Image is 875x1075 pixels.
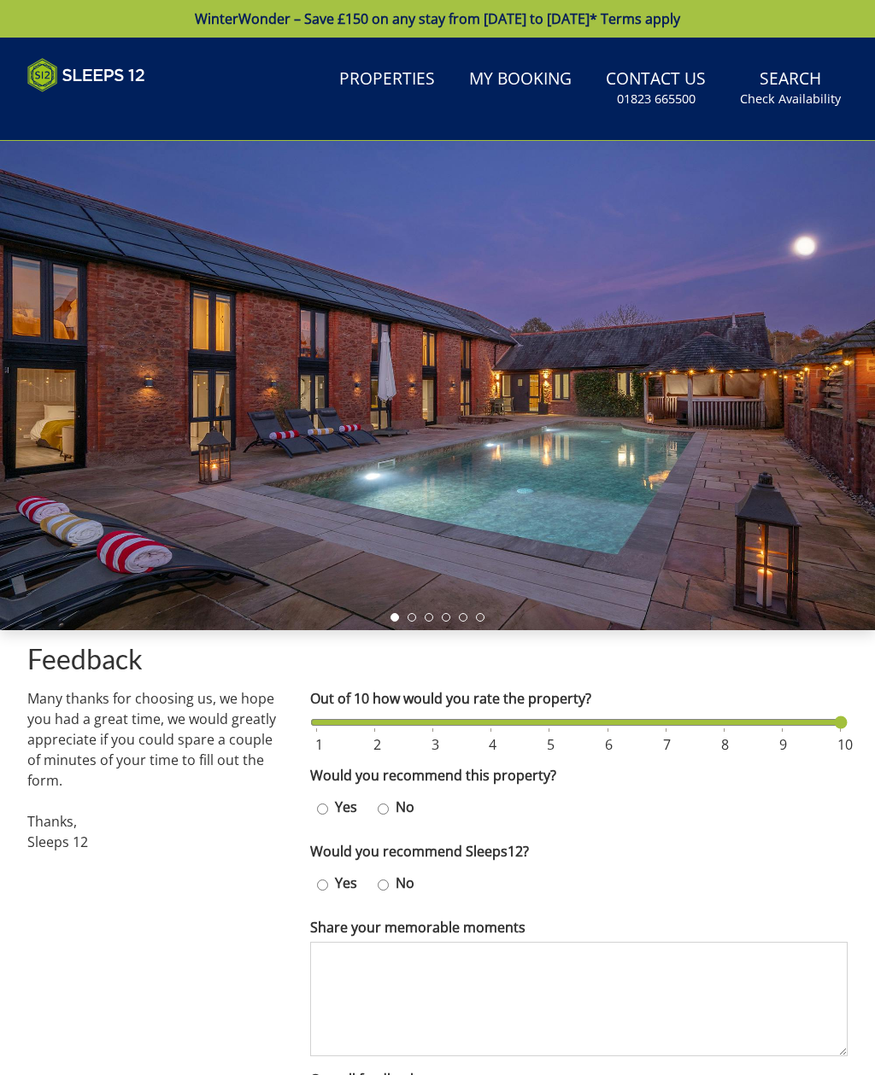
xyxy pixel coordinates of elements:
[740,91,841,108] small: Check Availability
[617,91,696,108] small: 01823 665500
[328,797,364,817] label: Yes
[389,797,421,817] label: No
[27,58,145,92] img: Sleeps 12
[310,765,848,786] label: Would you recommend this property?
[310,841,848,862] label: Would you recommend Sleeps12?
[462,61,578,99] a: My Booking
[27,688,283,852] p: Many thanks for choosing us, we hope you had a great time, we would greatly appreciate if you cou...
[310,688,848,709] label: Out of 10 how would you rate the property?
[19,102,198,117] iframe: Customer reviews powered by Trustpilot
[599,61,713,116] a: Contact Us01823 665500
[27,644,848,674] h1: Feedback
[310,917,848,938] label: Share your memorable moments
[733,61,848,116] a: SearchCheck Availability
[332,61,442,99] a: Properties
[389,873,421,893] label: No
[328,873,364,893] label: Yes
